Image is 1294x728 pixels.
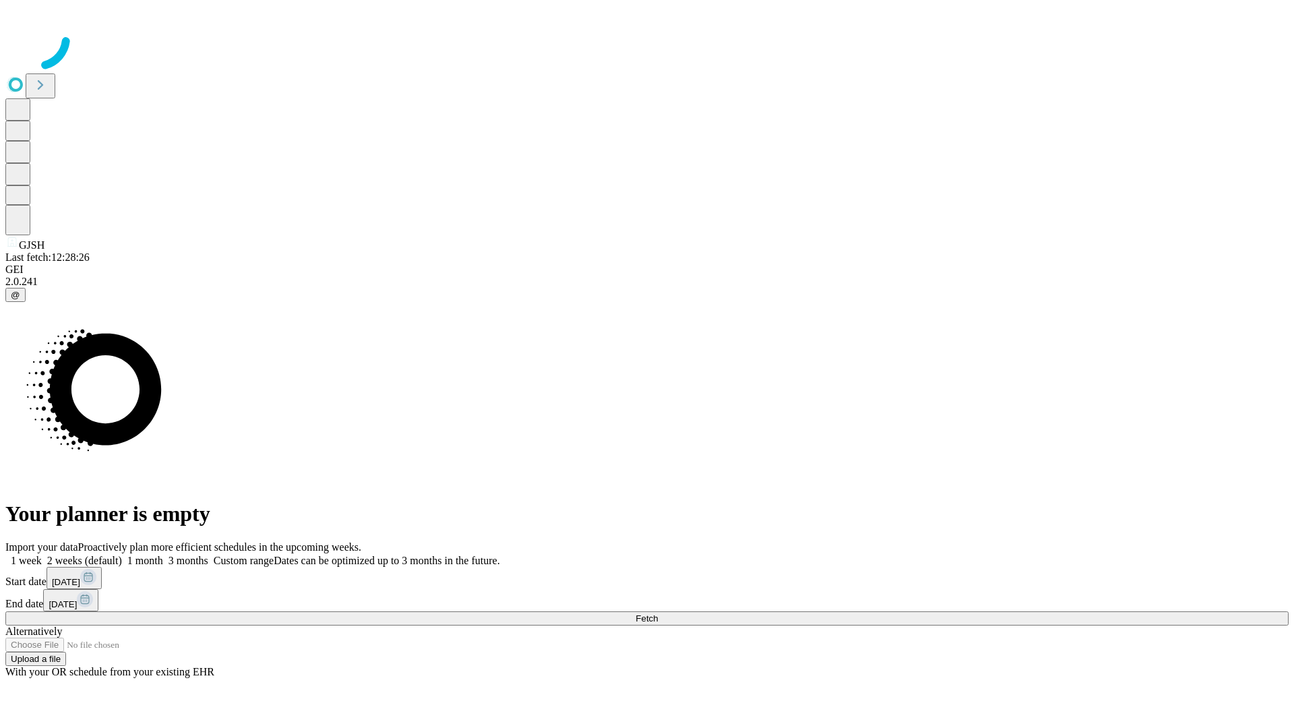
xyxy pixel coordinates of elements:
[274,555,499,566] span: Dates can be optimized up to 3 months in the future.
[49,599,77,609] span: [DATE]
[5,611,1289,626] button: Fetch
[52,577,80,587] span: [DATE]
[5,652,66,666] button: Upload a file
[168,555,208,566] span: 3 months
[636,613,658,624] span: Fetch
[47,567,102,589] button: [DATE]
[5,251,90,263] span: Last fetch: 12:28:26
[5,567,1289,589] div: Start date
[47,555,122,566] span: 2 weeks (default)
[5,264,1289,276] div: GEI
[5,502,1289,526] h1: Your planner is empty
[5,541,78,553] span: Import your data
[5,276,1289,288] div: 2.0.241
[5,626,62,637] span: Alternatively
[127,555,163,566] span: 1 month
[11,290,20,300] span: @
[5,666,214,677] span: With your OR schedule from your existing EHR
[5,288,26,302] button: @
[214,555,274,566] span: Custom range
[5,589,1289,611] div: End date
[78,541,361,553] span: Proactively plan more efficient schedules in the upcoming weeks.
[19,239,44,251] span: GJSH
[11,555,42,566] span: 1 week
[43,589,98,611] button: [DATE]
